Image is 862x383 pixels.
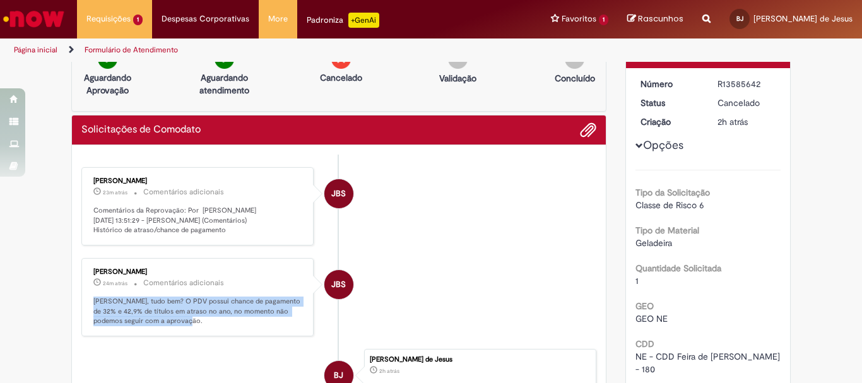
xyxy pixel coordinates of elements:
[379,367,399,375] span: 2h atrás
[635,187,710,198] b: Tipo da Solicitação
[85,45,178,55] a: Formulário de Atendimento
[638,13,683,25] span: Rascunhos
[331,179,346,209] span: JBS
[635,338,654,350] b: CDD
[307,13,379,28] div: Padroniza
[324,270,353,299] div: Jacqueline Batista Shiota
[439,72,476,85] p: Validação
[631,78,709,90] dt: Número
[717,116,748,127] time: 01/10/2025 12:00:21
[143,187,224,197] small: Comentários adicionais
[77,71,138,97] p: Aguardando Aprovação
[1,6,66,32] img: ServiceNow
[14,45,57,55] a: Página inicial
[635,275,639,286] span: 1
[162,13,249,25] span: Despesas Corporativas
[631,115,709,128] dt: Criação
[348,13,379,28] p: +GenAi
[143,278,224,288] small: Comentários adicionais
[635,300,654,312] b: GEO
[580,122,596,138] button: Adicionar anexos
[81,124,201,136] h2: Solicitações de Comodato Histórico de tíquete
[753,13,853,24] span: [PERSON_NAME] de Jesus
[379,367,399,375] time: 01/10/2025 12:00:21
[635,237,672,249] span: Geladeira
[9,38,565,62] ul: Trilhas de página
[268,13,288,25] span: More
[631,97,709,109] dt: Status
[736,15,743,23] span: BJ
[635,262,721,274] b: Quantidade Solicitada
[103,280,127,287] span: 24m atrás
[86,13,131,25] span: Requisições
[93,206,304,235] p: Comentários da Reprovação: Por [PERSON_NAME] [DATE] 13:51:29 - [PERSON_NAME] (Comentários) Histór...
[320,71,362,84] p: Cancelado
[717,78,776,90] div: R13585642
[93,177,304,185] div: [PERSON_NAME]
[635,199,704,211] span: Classe de Risco 6
[635,313,668,324] span: GEO NE
[635,351,782,375] span: NE - CDD Feira de [PERSON_NAME] - 180
[599,15,608,25] span: 1
[103,280,127,287] time: 01/10/2025 13:51:14
[331,269,346,300] span: JBS
[194,71,255,97] p: Aguardando atendimento
[717,116,748,127] span: 2h atrás
[562,13,596,25] span: Favoritos
[93,297,304,326] p: [PERSON_NAME], tudo bem? O PDV possui chance de pagamento de 32% e 42,9% de títulos em atraso no ...
[324,179,353,208] div: Jacqueline Batista Shiota
[370,356,589,363] div: [PERSON_NAME] de Jesus
[555,72,595,85] p: Concluído
[133,15,143,25] span: 1
[717,115,776,128] div: 01/10/2025 12:00:21
[103,189,127,196] span: 23m atrás
[635,225,699,236] b: Tipo de Material
[627,13,683,25] a: Rascunhos
[93,268,304,276] div: [PERSON_NAME]
[103,189,127,196] time: 01/10/2025 13:51:29
[717,97,776,109] div: Cancelado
